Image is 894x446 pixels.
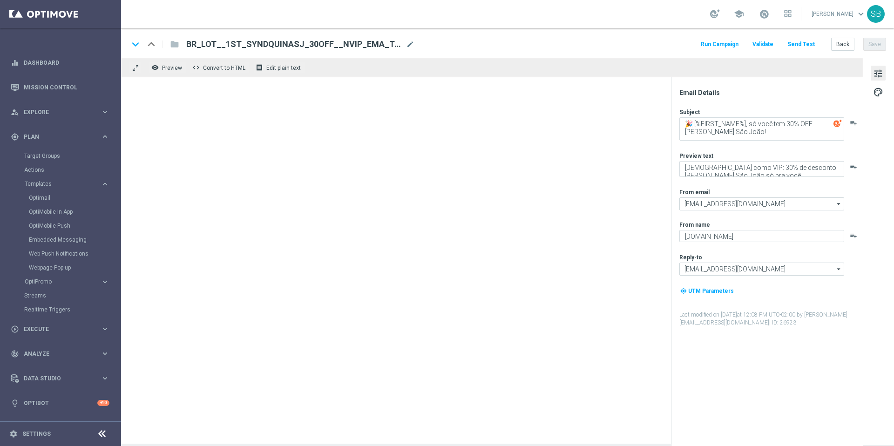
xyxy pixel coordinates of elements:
[101,132,109,141] i: keyboard_arrow_right
[679,263,844,276] input: Select
[10,133,110,141] button: gps_fixed Plan keyboard_arrow_right
[10,84,110,91] div: Mission Control
[24,163,120,177] div: Actions
[850,232,857,239] button: playlist_add
[11,350,101,358] div: Analyze
[679,197,844,210] input: Select
[97,400,109,406] div: +10
[871,84,886,99] button: palette
[11,50,109,75] div: Dashboard
[22,431,51,437] a: Settings
[867,5,885,23] div: SB
[752,41,773,47] span: Validate
[11,133,19,141] i: gps_fixed
[192,64,200,71] span: code
[25,181,101,187] div: Templates
[24,75,109,100] a: Mission Control
[190,61,250,74] button: code Convert to HTML
[24,303,120,317] div: Realtime Triggers
[10,325,110,333] button: play_circle_outline Execute keyboard_arrow_right
[29,233,120,247] div: Embedded Messaging
[9,430,18,438] i: settings
[786,38,816,51] button: Send Test
[679,152,713,160] label: Preview text
[29,261,120,275] div: Webpage Pop-up
[29,219,120,233] div: OptiMobile Push
[856,9,866,19] span: keyboard_arrow_down
[24,275,120,289] div: OptiPromo
[11,133,101,141] div: Plan
[24,292,97,299] a: Streams
[29,205,120,219] div: OptiMobile In-App
[101,108,109,116] i: keyboard_arrow_right
[129,37,142,51] i: keyboard_arrow_down
[101,349,109,358] i: keyboard_arrow_right
[29,264,97,271] a: Webpage Pop-up
[24,391,97,415] a: Optibot
[834,263,844,275] i: arrow_drop_down
[679,189,710,196] label: From email
[11,108,101,116] div: Explore
[679,254,702,261] label: Reply-to
[688,288,734,294] span: UTM Parameters
[29,250,97,257] a: Web Push Notifications
[24,376,101,381] span: Data Studio
[679,286,735,296] button: my_location UTM Parameters
[11,75,109,100] div: Mission Control
[10,375,110,382] button: Data Studio keyboard_arrow_right
[149,61,186,74] button: remove_red_eye Preview
[186,39,402,50] span: BR_LOT__1ST_SYNDQUINASJ_30OFF__NVIP_EMA_TAC_LT
[10,350,110,358] button: track_changes Analyze keyboard_arrow_right
[11,325,19,333] i: play_circle_outline
[11,391,109,415] div: Optibot
[863,38,886,51] button: Save
[24,289,120,303] div: Streams
[680,288,687,294] i: my_location
[24,180,110,188] button: Templates keyboard_arrow_right
[833,119,842,128] img: optiGenie.svg
[24,177,120,275] div: Templates
[10,399,110,407] button: lightbulb Optibot +10
[101,324,109,333] i: keyboard_arrow_right
[406,40,414,48] span: mode_edit
[24,109,101,115] span: Explore
[769,319,796,326] span: | ID: 26923
[10,59,110,67] div: equalizer Dashboard
[699,38,740,51] button: Run Campaign
[29,236,97,243] a: Embedded Messaging
[24,278,110,285] button: OptiPromo keyboard_arrow_right
[24,306,97,313] a: Realtime Triggers
[850,163,857,170] i: playlist_add
[266,65,301,71] span: Edit plain text
[679,108,700,116] label: Subject
[29,191,120,205] div: Optimail
[24,326,101,332] span: Execute
[203,65,245,71] span: Convert to HTML
[871,66,886,81] button: tune
[834,198,844,210] i: arrow_drop_down
[11,325,101,333] div: Execute
[24,152,97,160] a: Target Groups
[850,119,857,127] i: playlist_add
[25,181,91,187] span: Templates
[873,86,883,98] span: palette
[10,108,110,116] button: person_search Explore keyboard_arrow_right
[24,351,101,357] span: Analyze
[11,399,19,407] i: lightbulb
[679,311,862,327] label: Last modified on [DATE] at 12:08 PM UTC-02:00 by [PERSON_NAME][EMAIL_ADDRESS][DOMAIN_NAME]
[256,64,263,71] i: receipt
[11,59,19,67] i: equalizer
[24,166,97,174] a: Actions
[162,65,182,71] span: Preview
[101,374,109,383] i: keyboard_arrow_right
[101,277,109,286] i: keyboard_arrow_right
